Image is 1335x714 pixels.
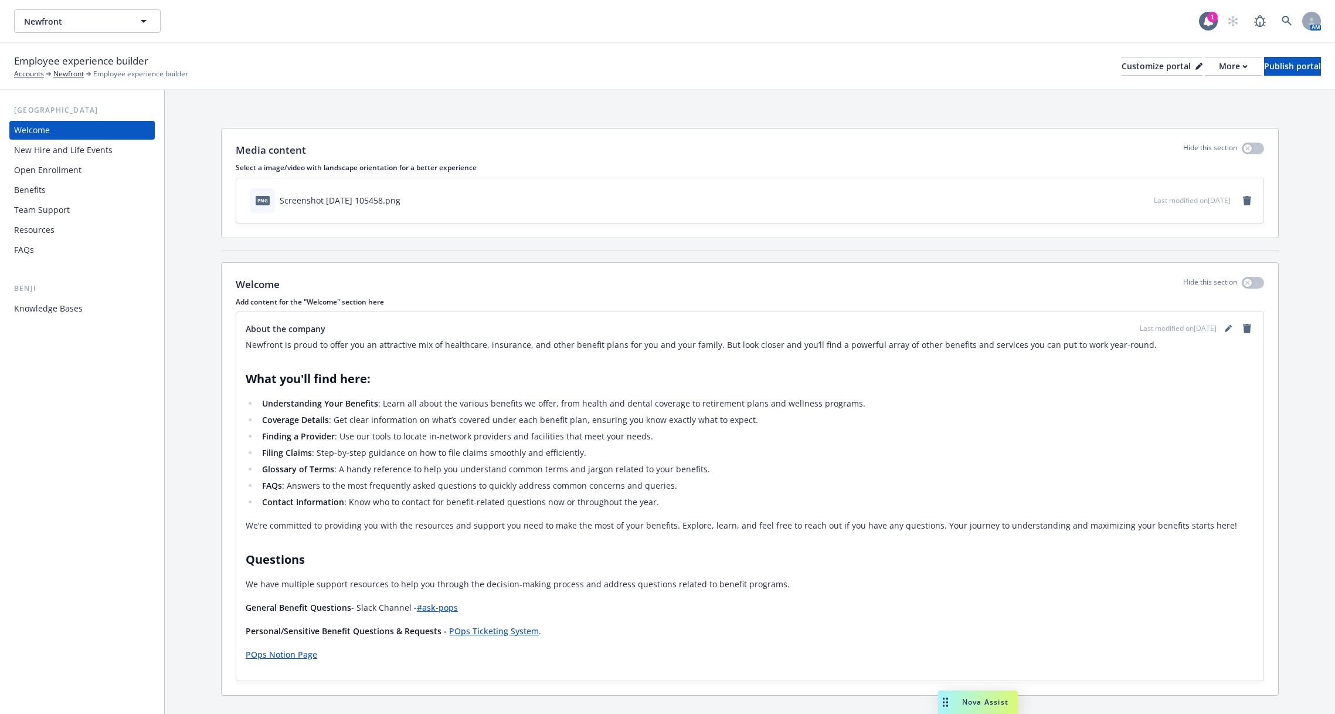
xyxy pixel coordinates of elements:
div: Screenshot [DATE] 105458.png [280,194,400,207]
p: Select a image/video with landscape orientation for a better experience [236,163,1264,172]
strong: Filing Claims [262,447,312,458]
div: More [1219,57,1248,75]
li: : Step-by-step guidance on how to file claims smoothly and efficiently. [259,446,1254,460]
li: : Learn all about the various benefits we offer, from health and dental coverage to retirement pl... [259,397,1254,411]
p: - Slack Channel - [246,601,1254,615]
span: Newfront [24,15,125,28]
a: remove [1240,322,1254,336]
strong: Glossary of Terms [262,463,334,475]
button: More [1205,57,1262,76]
a: Benefits [9,181,155,199]
strong: Personal/Sensitive Benefit Questions & Requests - [246,625,447,637]
button: Newfront [14,9,161,33]
p: Hide this section [1183,277,1237,292]
h2: Questions [246,551,1254,568]
p: Add content for the "Welcome" section here [236,297,1264,307]
li: : Get clear information on what’s covered under each benefit plan, ensuring you know exactly what... [259,413,1254,427]
strong: Contact Information [262,496,344,507]
h2: What you'll find here: [246,371,1254,387]
div: 1 [1207,12,1218,22]
div: Customize portal [1122,57,1202,75]
a: Newfront [53,69,84,79]
span: Last modified on [DATE] [1154,195,1231,205]
a: Knowledge Bases [9,299,155,318]
button: Customize portal [1122,57,1202,76]
a: Welcome [9,121,155,140]
a: Team Support [9,201,155,219]
a: Search [1275,9,1299,33]
a: POps Notion Page [246,649,317,660]
a: remove [1240,194,1254,208]
div: New Hire and Life Events [14,141,113,160]
div: Drag to move [938,691,953,714]
p: We have multiple support resources to help you through the decision-making process and address qu... [246,577,1254,591]
div: Welcome [14,121,50,140]
p: Newfront is proud to offer you an attractive mix of healthcare, insurance, and other benefit plan... [246,338,1254,352]
p: . [246,624,1254,638]
a: New Hire and Life Events [9,141,155,160]
div: Resources [14,221,55,239]
strong: Finding a Provider [262,431,335,442]
div: Open Enrollment [14,161,81,180]
div: Benefits [14,181,46,199]
a: POps Ticketing System [449,625,539,637]
strong: Coverage Details [262,414,329,425]
div: Team Support [14,201,70,219]
div: [GEOGRAPHIC_DATA] [9,104,155,116]
span: Employee experience builder [14,53,148,69]
a: editPencil [1221,322,1235,336]
div: FAQs [14,241,34,259]
span: Employee experience builder [93,69,188,79]
a: Start snowing [1221,9,1245,33]
div: Knowledge Bases [14,299,83,318]
div: Publish portal [1264,57,1321,75]
li: : Know who to contact for benefit-related questions now or throughout the year. [259,495,1254,509]
button: download file [1120,194,1129,207]
a: #ask-pops [417,602,458,613]
p: Hide this section [1183,143,1237,158]
button: preview file [1139,194,1149,207]
strong: Understanding Your Benefits [262,398,378,409]
li: : Use our tools to locate in-network providers and facilities that meet your needs. [259,429,1254,444]
a: Report a Bug [1248,9,1272,33]
li: : A handy reference to help you understand common terms and jargon related to your benefits. [259,462,1254,476]
p: Media content [236,143,306,158]
strong: FAQs [262,480,282,491]
li: : Answers to the most frequently asked questions to quickly address common concerns and queries. [259,479,1254,493]
span: Nova Assist [962,697,1008,707]
strong: General Benefit Questions [246,602,351,613]
a: Open Enrollment [9,161,155,180]
span: Last modified on [DATE] [1140,323,1217,334]
p: Welcome [236,277,280,292]
a: Resources [9,221,155,239]
button: Publish portal [1264,57,1321,76]
p: We’re committed to providing you with the resources and support you need to make the most of your... [246,519,1254,533]
div: Benji [9,283,155,295]
span: png [256,196,270,205]
a: FAQs [9,241,155,259]
a: Accounts [14,69,44,79]
span: About the company [246,323,325,335]
button: Nova Assist [938,691,1018,714]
